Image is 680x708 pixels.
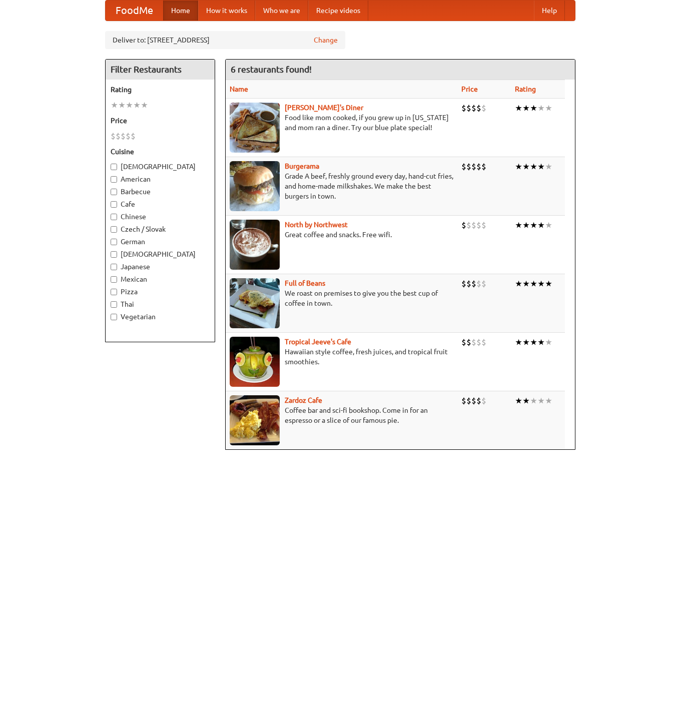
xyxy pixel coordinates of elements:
[515,337,522,348] li: ★
[522,395,530,406] li: ★
[461,103,466,114] li: $
[515,85,536,93] a: Rating
[198,1,255,21] a: How it works
[111,251,117,258] input: [DEMOGRAPHIC_DATA]
[111,287,210,297] label: Pizza
[481,278,486,289] li: $
[285,162,319,170] a: Burgerama
[121,131,126,142] li: $
[230,171,453,201] p: Grade A beef, freshly ground every day, hand-cut fries, and home-made milkshakes. We make the bes...
[116,131,121,142] li: $
[105,31,345,49] div: Deliver to: [STREET_ADDRESS]
[230,347,453,367] p: Hawaiian style coffee, fresh juices, and tropical fruit smoothies.
[471,337,476,348] li: $
[545,103,552,114] li: ★
[111,237,210,247] label: German
[230,405,453,425] p: Coffee bar and sci-fi bookshop. Come in for an espresso or a slice of our famous pie.
[515,395,522,406] li: ★
[111,262,210,272] label: Japanese
[126,100,133,111] li: ★
[522,103,530,114] li: ★
[461,220,466,231] li: $
[111,164,117,170] input: [DEMOGRAPHIC_DATA]
[545,395,552,406] li: ★
[537,278,545,289] li: ★
[111,176,117,183] input: American
[230,288,453,308] p: We roast on premises to give you the best cup of coffee in town.
[285,396,322,404] a: Zardoz Cafe
[111,276,117,283] input: Mexican
[530,278,537,289] li: ★
[466,278,471,289] li: $
[476,103,481,114] li: $
[111,131,116,142] li: $
[230,220,280,270] img: north.jpg
[111,147,210,157] h5: Cuisine
[537,337,545,348] li: ★
[230,161,280,211] img: burgerama.jpg
[530,161,537,172] li: ★
[530,103,537,114] li: ★
[106,60,215,80] h4: Filter Restaurants
[522,220,530,231] li: ★
[471,220,476,231] li: $
[534,1,565,21] a: Help
[111,312,210,322] label: Vegetarian
[285,104,363,112] a: [PERSON_NAME]'s Diner
[131,131,136,142] li: $
[466,103,471,114] li: $
[537,161,545,172] li: ★
[126,131,131,142] li: $
[230,230,453,240] p: Great coffee and snacks. Free wifi.
[471,103,476,114] li: $
[111,201,117,208] input: Cafe
[111,289,117,295] input: Pizza
[230,337,280,387] img: jeeves.jpg
[481,220,486,231] li: $
[471,278,476,289] li: $
[111,116,210,126] h5: Price
[111,249,210,259] label: [DEMOGRAPHIC_DATA]
[230,113,453,133] p: Food like mom cooked, if you grew up in [US_STATE] and mom ran a diner. Try our blue plate special!
[255,1,308,21] a: Who we are
[515,220,522,231] li: ★
[515,278,522,289] li: ★
[111,239,117,245] input: German
[111,299,210,309] label: Thai
[537,220,545,231] li: ★
[230,103,280,153] img: sallys.jpg
[308,1,368,21] a: Recipe videos
[461,85,478,93] a: Price
[230,395,280,445] img: zardoz.jpg
[461,395,466,406] li: $
[545,220,552,231] li: ★
[530,337,537,348] li: ★
[471,395,476,406] li: $
[111,301,117,308] input: Thai
[530,220,537,231] li: ★
[481,337,486,348] li: $
[230,278,280,328] img: beans.jpg
[476,337,481,348] li: $
[466,161,471,172] li: $
[476,161,481,172] li: $
[530,395,537,406] li: ★
[285,221,348,229] b: North by Northwest
[111,224,210,234] label: Czech / Slovak
[111,174,210,184] label: American
[522,337,530,348] li: ★
[476,395,481,406] li: $
[285,338,351,346] a: Tropical Jeeve's Cafe
[476,278,481,289] li: $
[461,161,466,172] li: $
[461,278,466,289] li: $
[111,214,117,220] input: Chinese
[111,162,210,172] label: [DEMOGRAPHIC_DATA]
[111,199,210,209] label: Cafe
[314,35,338,45] a: Change
[111,212,210,222] label: Chinese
